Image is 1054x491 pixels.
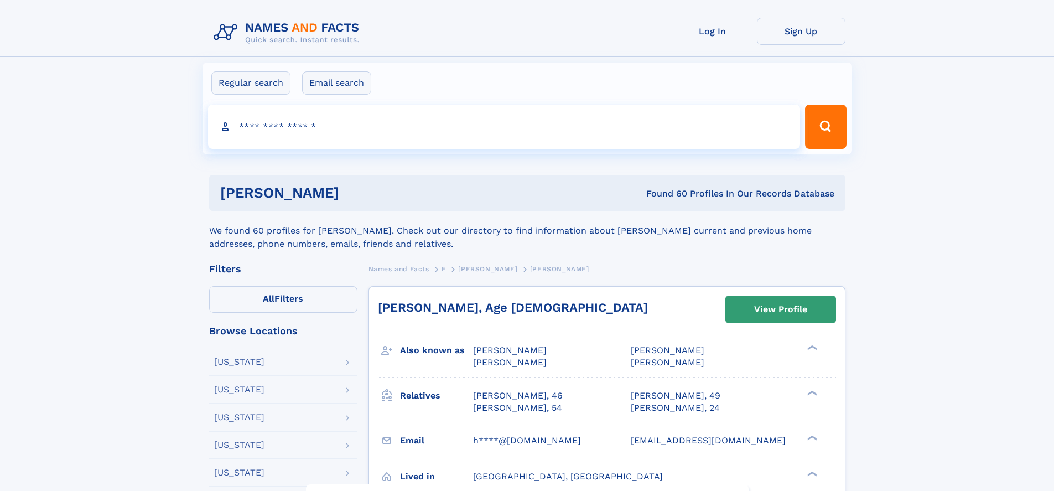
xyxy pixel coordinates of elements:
h3: Also known as [400,341,473,360]
div: View Profile [754,297,807,322]
a: Log In [668,18,757,45]
img: Logo Names and Facts [209,18,368,48]
a: [PERSON_NAME], 46 [473,390,563,402]
div: [US_STATE] [214,441,264,449]
input: search input [208,105,801,149]
div: Browse Locations [209,326,357,336]
span: [PERSON_NAME] [473,345,547,355]
span: [GEOGRAPHIC_DATA], [GEOGRAPHIC_DATA] [473,471,663,482]
label: Email search [302,71,371,95]
button: Search Button [805,105,846,149]
div: ❯ [804,389,818,396]
div: We found 60 profiles for [PERSON_NAME]. Check out our directory to find information about [PERSON... [209,211,845,251]
div: [US_STATE] [214,468,264,477]
a: Sign Up [757,18,845,45]
a: View Profile [726,296,835,323]
h1: [PERSON_NAME] [220,186,493,200]
a: [PERSON_NAME], 24 [631,402,720,414]
span: [PERSON_NAME] [631,345,704,355]
div: ❯ [804,470,818,477]
h3: Email [400,431,473,450]
div: Found 60 Profiles In Our Records Database [492,188,834,200]
a: [PERSON_NAME] [458,262,517,276]
span: F [442,265,446,273]
label: Regular search [211,71,290,95]
span: [PERSON_NAME] [458,265,517,273]
span: [EMAIL_ADDRESS][DOMAIN_NAME] [631,435,786,446]
span: [PERSON_NAME] [530,265,589,273]
span: [PERSON_NAME] [631,357,704,368]
a: [PERSON_NAME], 49 [631,390,720,402]
label: Filters [209,286,357,313]
span: All [263,293,274,304]
div: [US_STATE] [214,413,264,422]
div: [US_STATE] [214,358,264,366]
a: [PERSON_NAME], Age [DEMOGRAPHIC_DATA] [378,301,648,314]
div: ❯ [804,344,818,352]
div: ❯ [804,434,818,441]
a: Names and Facts [368,262,429,276]
a: F [442,262,446,276]
h3: Lived in [400,467,473,486]
div: Filters [209,264,357,274]
a: [PERSON_NAME], 54 [473,402,562,414]
span: [PERSON_NAME] [473,357,547,368]
div: [US_STATE] [214,385,264,394]
h3: Relatives [400,386,473,405]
